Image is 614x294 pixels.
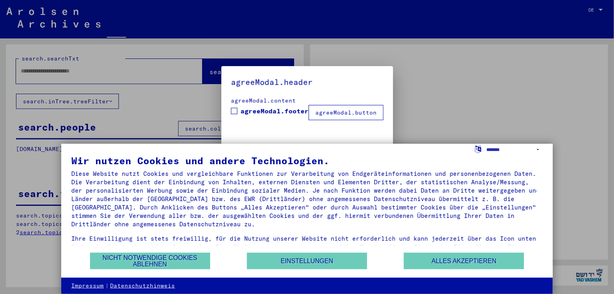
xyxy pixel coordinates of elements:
button: Alles akzeptieren [404,253,524,269]
a: Impressum [71,282,104,290]
div: Ihre Einwilligung ist stets freiwillig, für die Nutzung unserer Website nicht erforderlich und ka... [71,234,542,260]
div: Diese Website nutzt Cookies und vergleichbare Funktionen zur Verarbeitung von Endgeräteinformatio... [71,169,542,228]
button: agreeModal.button [309,105,383,120]
div: agreeModal.content [231,97,383,105]
button: Einstellungen [247,253,367,269]
span: agreeModal.footer [241,106,309,116]
div: Wir nutzen Cookies und andere Technologien. [71,156,542,165]
button: Nicht notwendige Cookies ablehnen [90,253,210,269]
h5: agreeModal.header [231,76,383,89]
label: Sprache auswählen [474,145,482,153]
a: Datenschutzhinweis [110,282,175,290]
select: Sprache auswählen [486,144,542,155]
